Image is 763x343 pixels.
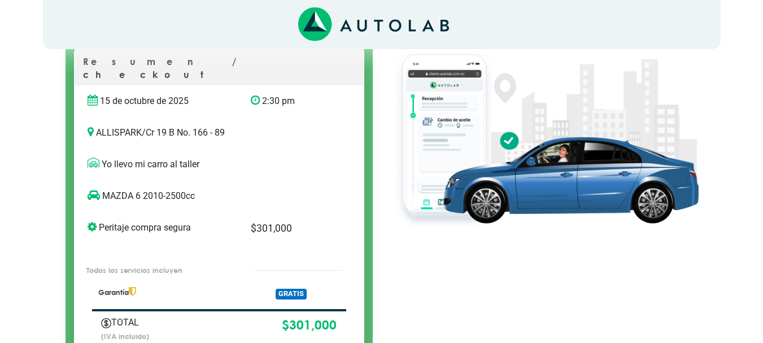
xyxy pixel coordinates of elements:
[101,332,149,341] small: (IVA incluido)
[101,318,111,328] img: Autobooking-Iconos-23.png
[251,221,327,236] p: $ 301,000
[88,94,234,108] p: 15 de octubre de 2025
[86,265,231,276] p: Todos los servicios incluyen
[276,289,307,299] span: GRATIS
[88,126,351,140] p: ALLISPARK / Cr 19 B No. 166 - 89
[101,316,190,329] p: TOTAL
[206,316,337,335] p: $ 301,000
[251,94,327,108] p: 2:30 pm
[298,19,449,29] a: Link al sitio de autolab
[88,158,351,171] p: Yo llevo mi carro al taller
[88,189,328,203] p: MAZDA 6 2010-2500cc
[83,55,355,85] p: Resumen / checkout
[98,287,234,298] p: Garantía
[88,221,234,235] p: Peritaje compra segura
